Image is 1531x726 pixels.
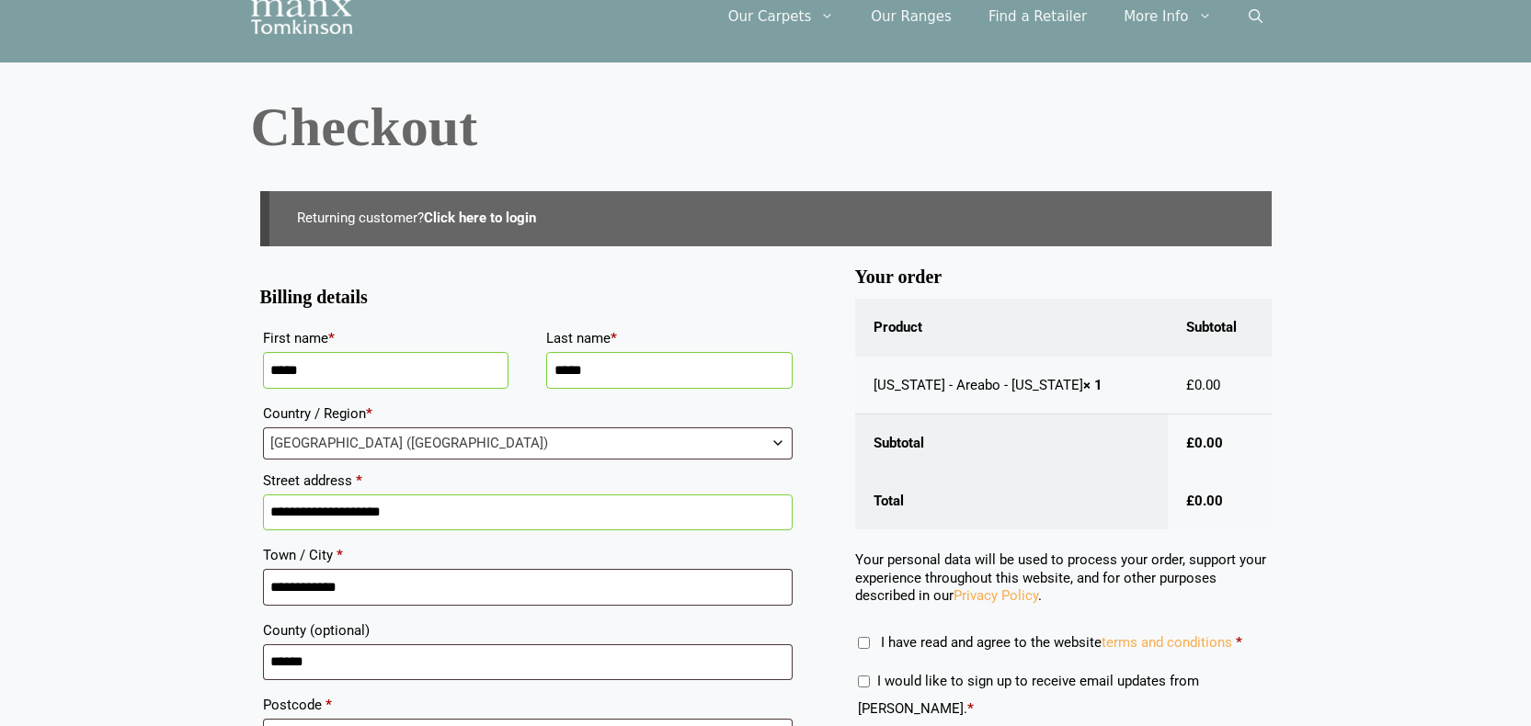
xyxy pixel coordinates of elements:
[1186,435,1223,451] bdi: 0.00
[855,357,1169,415] td: [US_STATE] - Areabo - [US_STATE]
[264,428,792,459] span: United Kingdom (UK)
[1102,634,1232,651] a: terms and conditions
[1186,435,1194,451] span: £
[263,324,509,352] label: First name
[1186,493,1194,509] span: £
[881,634,1232,651] span: I have read and agree to the website
[858,675,870,687] input: I would like to sign up to receive email updates from [PERSON_NAME].
[1168,299,1271,357] th: Subtotal
[855,472,1169,530] th: Total
[855,551,1272,606] p: Your personal data will be used to process your order, support your experience throughout this we...
[263,427,793,459] span: Country / Region
[1186,377,1194,393] span: £
[546,324,793,352] label: Last name
[263,400,793,427] label: Country / Region
[855,414,1169,472] th: Subtotal
[1186,377,1220,393] bdi: 0.00
[1186,493,1223,509] bdi: 0.00
[424,210,536,226] a: Click here to login
[260,294,795,301] h3: Billing details
[263,691,793,719] label: Postcode
[310,622,370,639] span: (optional)
[858,673,1199,717] label: I would like to sign up to receive email updates from [PERSON_NAME].
[263,467,793,494] label: Street address
[251,99,1281,154] h1: Checkout
[855,299,1169,357] th: Product
[855,274,1272,281] h3: Your order
[263,617,793,644] label: County
[263,541,793,569] label: Town / City
[954,587,1038,604] a: Privacy Policy
[858,637,870,649] input: I have read and agree to the websiteterms and conditions *
[1083,377,1103,393] strong: × 1
[1236,634,1242,651] abbr: required
[260,191,1272,246] div: Returning customer?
